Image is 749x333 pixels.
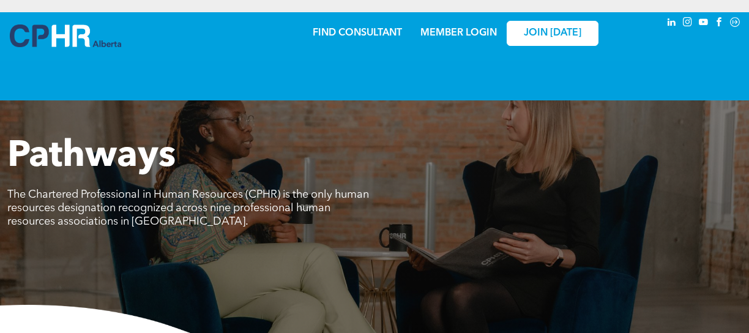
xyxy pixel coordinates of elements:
[313,28,402,38] a: FIND CONSULTANT
[665,15,678,32] a: linkedin
[7,189,369,227] span: The Chartered Professional in Human Resources (CPHR) is the only human resources designation reco...
[524,28,581,39] span: JOIN [DATE]
[680,15,694,32] a: instagram
[696,15,710,32] a: youtube
[420,28,497,38] a: MEMBER LOGIN
[728,15,742,32] a: Social network
[7,138,176,175] span: Pathways
[712,15,726,32] a: facebook
[10,24,121,47] img: A blue and white logo for cp alberta
[507,21,598,46] a: JOIN [DATE]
